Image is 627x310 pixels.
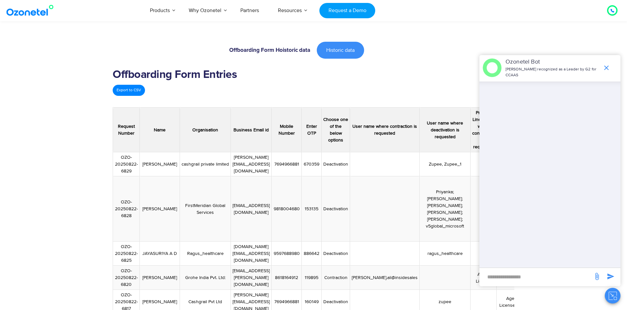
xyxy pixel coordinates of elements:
td: Zupee, Zupee_1 [420,152,471,176]
td: 153135 [302,176,322,242]
td: Ragus_healthcare [180,242,231,266]
td: Contraction [322,266,350,290]
td: 7694966881 [272,152,302,176]
p: [PERSON_NAME] recognized as a Leader by G2 for CCAAS [506,66,599,78]
td: OZO-20250822-6828 [113,176,140,242]
td: 9597688980 [272,242,302,266]
td: [DOMAIN_NAME][EMAIL_ADDRESS][DOMAIN_NAME] [231,242,272,266]
td: 9818004680 [272,176,302,242]
td: ragus_healthcare [420,242,471,266]
td: FirstMeridian Global Services [180,176,231,242]
h2: Offboarding Form Entries [113,68,514,81]
td: OZO-20250822-6820 [113,266,140,290]
th: Product Line under which contraction is requested [471,108,497,152]
th: Organisation [180,108,231,152]
th: Business Email id [231,108,272,152]
th: User name where deactivation is requested [420,108,471,152]
a: Request a Demo [319,3,375,18]
a: Export to CSV [113,85,145,96]
td: Deactivation [322,176,350,242]
td: JAYASURIYA A D [140,242,180,266]
th: Name [140,108,180,152]
td: OZO-20250822-6825 [113,242,140,266]
td: [PERSON_NAME] [140,176,180,242]
td: [EMAIL_ADDRESS][DOMAIN_NAME] [231,176,272,242]
th: Choose one of the below options [322,108,350,152]
td: 670359 [302,152,322,176]
td: [PERSON_NAME] [140,152,180,176]
td: [EMAIL_ADDRESS][PERSON_NAME][DOMAIN_NAME] [231,266,272,290]
td: Grohe India Pvt. Ltd: [180,266,231,290]
button: Close chat [605,288,620,303]
td: Agent License [471,266,497,290]
td: 119895 [302,266,322,290]
th: Request Number [113,108,140,152]
p: Ozonetel Bot [506,58,599,66]
span: Historic data [326,48,355,53]
td: [PERSON_NAME].ali@insidesales [350,266,420,290]
td: 886642 [302,242,322,266]
td: 8618164912 [272,266,302,290]
span: send message [590,270,603,283]
td: Deactivation [322,242,350,266]
td: Deactivation [322,152,350,176]
a: Historic data [317,42,364,59]
img: header [483,58,502,77]
td: Priyanka; [PERSON_NAME]; [PERSON_NAME]; [PERSON_NAME]; [PERSON_NAME]; v5global_microsoft [420,176,471,242]
td: OZO-20250822-6829 [113,152,140,176]
td: [PERSON_NAME][EMAIL_ADDRESS][DOMAIN_NAME] [231,152,272,176]
th: User name where contraction is requested [350,108,420,152]
div: new-msg-input [483,271,590,283]
h6: Offboarding Form Hoistoric data [116,48,310,53]
span: send message [604,270,617,283]
th: Enter OTP [302,108,322,152]
td: cashgrail private limited [180,152,231,176]
th: Mobile Number [272,108,302,152]
td: [PERSON_NAME] [140,266,180,290]
span: end chat or minimize [600,61,613,74]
